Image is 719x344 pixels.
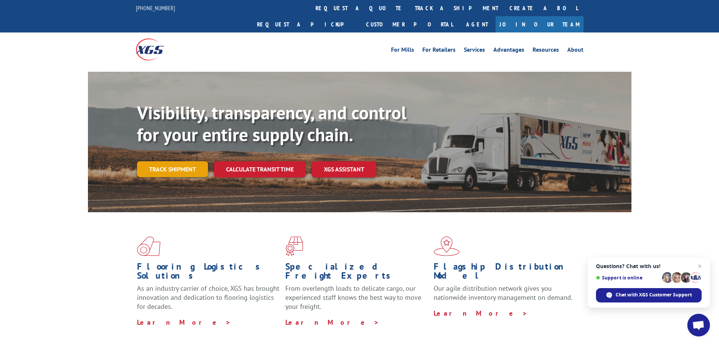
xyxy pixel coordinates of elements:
a: Request a pickup [251,16,360,32]
a: For Retailers [422,47,456,55]
a: For Mills [391,47,414,55]
a: Calculate transit time [214,161,306,177]
a: [PHONE_NUMBER] [136,4,175,12]
img: xgs-icon-total-supply-chain-intelligence-red [137,236,160,256]
a: Join Our Team [496,16,584,32]
a: XGS ASSISTANT [312,161,376,177]
a: Learn More > [285,318,379,327]
span: Our agile distribution network gives you nationwide inventory management on demand. [434,284,573,302]
a: Learn More > [434,309,528,318]
a: Agent [459,16,496,32]
img: xgs-icon-flagship-distribution-model-red [434,236,460,256]
h1: Flagship Distribution Model [434,262,576,284]
div: Open chat [687,314,710,336]
h1: Flooring Logistics Solutions [137,262,280,284]
span: Questions? Chat with us! [596,263,702,269]
a: Services [464,47,485,55]
img: xgs-icon-focused-on-flooring-red [285,236,303,256]
span: Close chat [695,262,704,271]
h1: Specialized Freight Experts [285,262,428,284]
a: Track shipment [137,161,208,177]
a: Customer Portal [360,16,459,32]
a: About [567,47,584,55]
span: As an industry carrier of choice, XGS has brought innovation and dedication to flooring logistics... [137,284,279,311]
b: Visibility, transparency, and control for your entire supply chain. [137,101,406,146]
span: Support is online [596,275,659,281]
p: From overlength loads to delicate cargo, our experienced staff knows the best way to move your fr... [285,284,428,318]
div: Chat with XGS Customer Support [596,288,702,302]
span: Chat with XGS Customer Support [616,292,692,298]
a: Learn More > [137,318,231,327]
a: Advantages [493,47,524,55]
a: Resources [533,47,559,55]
